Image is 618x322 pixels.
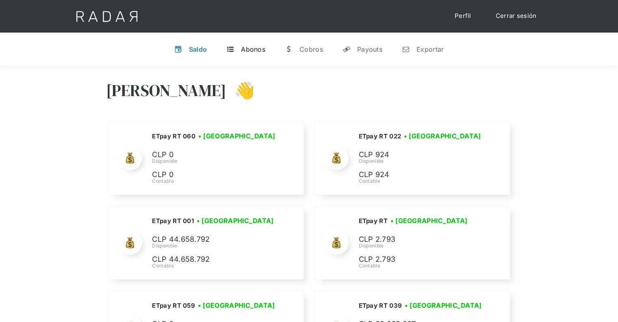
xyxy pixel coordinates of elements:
p: CLP 0 [152,149,274,161]
h3: • [GEOGRAPHIC_DATA] [405,300,482,310]
p: CLP 2.793 [358,234,480,245]
h3: 👋 [226,80,255,101]
div: Disponible [358,158,484,165]
div: Disponible [152,158,278,165]
h3: • [GEOGRAPHIC_DATA] [198,300,275,310]
p: CLP 924 [358,169,480,181]
div: v [174,45,182,53]
h3: [PERSON_NAME] [106,80,227,101]
h2: ETpay RT 039 [358,302,402,310]
h3: • [GEOGRAPHIC_DATA] [390,216,468,226]
div: Saldo [189,45,207,53]
h3: • [GEOGRAPHIC_DATA] [404,131,481,141]
a: Perfil [447,8,479,24]
div: Contable [358,262,480,269]
h3: • [GEOGRAPHIC_DATA] [197,216,274,226]
h2: ETpay RT 059 [152,302,195,310]
div: y [343,45,351,53]
div: Contable [152,177,278,185]
h2: ETpay RT 022 [358,132,401,140]
div: Contable [358,177,484,185]
p: CLP 44.658.792 [152,234,274,245]
h2: ETpay RT [358,217,387,225]
p: CLP 44.658.792 [152,254,274,265]
div: Exportar [416,45,444,53]
div: Disponible [152,242,276,250]
h3: • [GEOGRAPHIC_DATA] [198,131,275,141]
div: t [226,45,234,53]
h2: ETpay RT 060 [152,132,195,140]
div: Contable [152,262,276,269]
a: Cerrar sesión [488,8,545,24]
div: Abonos [241,45,265,53]
div: Payouts [357,45,382,53]
p: CLP 0 [152,169,274,181]
p: CLP 2.793 [358,254,480,265]
div: w [285,45,293,53]
p: CLP 924 [358,149,480,161]
h2: ETpay RT 001 [152,217,194,225]
div: n [402,45,410,53]
div: Cobros [299,45,323,53]
div: Disponible [358,242,480,250]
